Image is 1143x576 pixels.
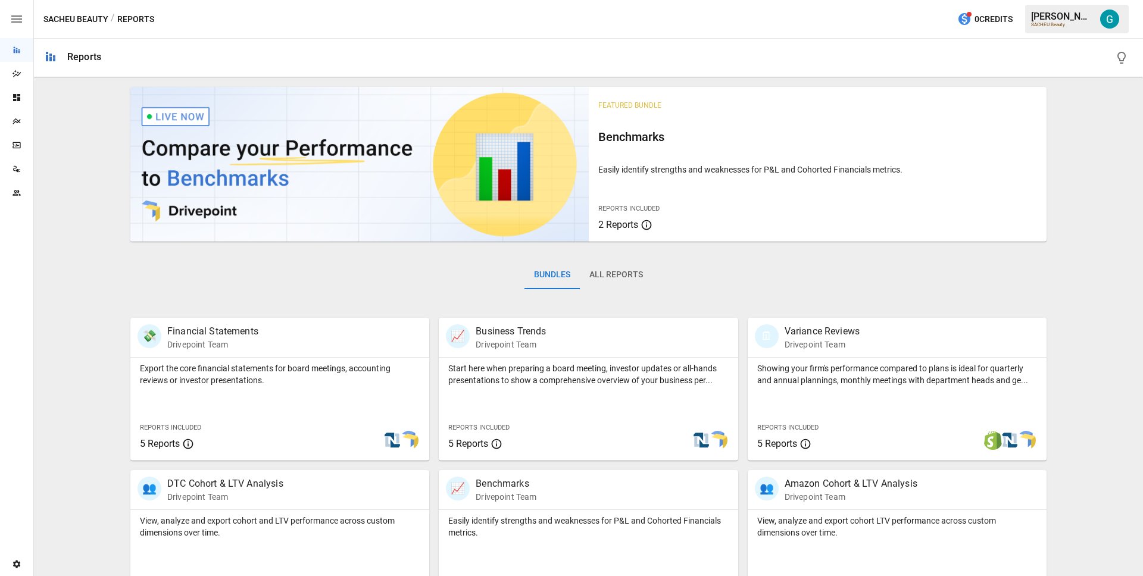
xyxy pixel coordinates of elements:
[598,164,1038,176] p: Easily identify strengths and weaknesses for P&L and Cohorted Financials metrics.
[448,515,728,539] p: Easily identify strengths and weaknesses for P&L and Cohorted Financials metrics.
[446,324,470,348] div: 📈
[476,477,536,491] p: Benchmarks
[476,491,536,503] p: Drivepoint Team
[1017,431,1036,450] img: smart model
[140,515,420,539] p: View, analyze and export cohort and LTV performance across custom dimensions over time.
[476,339,546,350] p: Drivepoint Team
[1031,22,1093,27] div: SACHEU Beauty
[785,339,860,350] p: Drivepoint Team
[785,324,860,339] p: Variance Reviews
[140,424,201,431] span: Reports Included
[1100,10,1119,29] img: Gavin Acres
[692,431,711,450] img: netsuite
[167,491,283,503] p: Drivepoint Team
[975,12,1013,27] span: 0 Credits
[138,324,161,348] div: 💸
[952,8,1017,30] button: 0Credits
[67,51,101,62] div: Reports
[757,424,819,431] span: Reports Included
[138,477,161,500] div: 👥
[399,431,419,450] img: smart model
[140,362,420,386] p: Export the core financial statements for board meetings, accounting reviews or investor presentat...
[383,431,402,450] img: netsuite
[130,87,589,242] img: video thumbnail
[1000,431,1019,450] img: netsuite
[785,491,917,503] p: Drivepoint Team
[1031,11,1093,22] div: [PERSON_NAME]
[983,431,1003,450] img: shopify
[708,431,727,450] img: smart model
[598,205,660,212] span: Reports Included
[140,438,180,449] span: 5 Reports
[167,339,258,350] p: Drivepoint Team
[757,362,1037,386] p: Showing your firm's performance compared to plans is ideal for quarterly and annual plannings, mo...
[598,219,638,230] span: 2 Reports
[755,324,779,348] div: 🗓
[757,515,1037,539] p: View, analyze and export cohort LTV performance across custom dimensions over time.
[598,127,1038,146] h6: Benchmarks
[524,261,580,289] button: Bundles
[43,12,108,27] button: SACHEU Beauty
[785,477,917,491] p: Amazon Cohort & LTV Analysis
[448,424,510,431] span: Reports Included
[580,261,652,289] button: All Reports
[446,477,470,500] div: 📈
[476,324,546,339] p: Business Trends
[167,324,258,339] p: Financial Statements
[448,438,488,449] span: 5 Reports
[448,362,728,386] p: Start here when preparing a board meeting, investor updates or all-hands presentations to show a ...
[598,101,661,109] span: Featured Bundle
[167,477,283,491] p: DTC Cohort & LTV Analysis
[1093,2,1126,36] button: Gavin Acres
[111,12,115,27] div: /
[755,477,779,500] div: 👥
[757,438,797,449] span: 5 Reports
